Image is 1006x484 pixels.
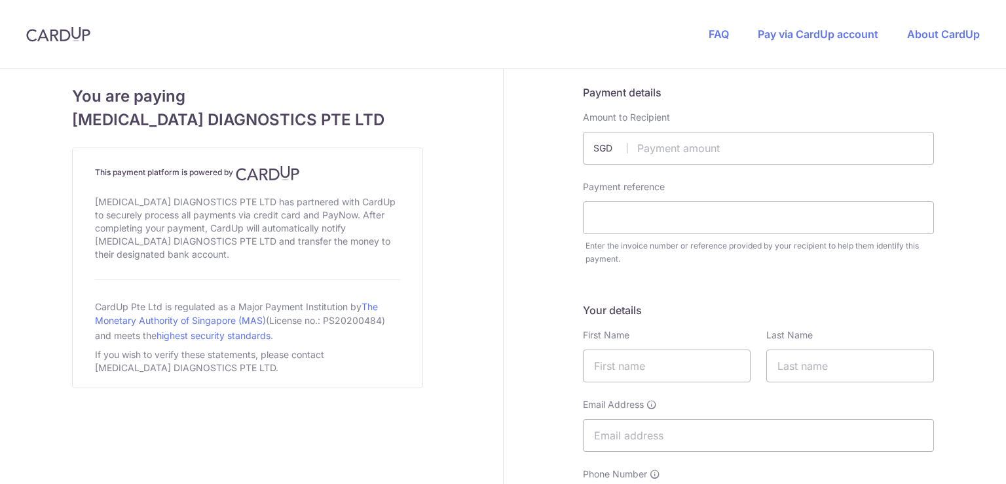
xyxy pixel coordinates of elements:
span: SGD [593,142,627,155]
label: Amount to Recipient [583,111,670,124]
img: CardUp [26,26,90,42]
input: Email address [583,419,934,452]
span: Email Address [583,398,644,411]
div: Enter the invoice number or reference provided by your recipient to help them identify this payment. [586,239,934,266]
div: [MEDICAL_DATA] DIAGNOSTICS PTE LTD has partnered with CardUp to securely process all payments via... [95,193,400,264]
input: Last name [766,350,934,382]
input: First name [583,350,751,382]
label: Last Name [766,329,813,342]
h5: Payment details [583,85,934,100]
a: About CardUp [907,28,980,41]
label: First Name [583,329,629,342]
img: CardUp [236,165,300,181]
h4: This payment platform is powered by [95,165,400,181]
span: You are paying [72,85,423,108]
input: Payment amount [583,132,934,165]
label: Payment reference [583,180,665,193]
span: Phone Number [583,468,647,481]
span: [MEDICAL_DATA] DIAGNOSTICS PTE LTD [72,108,423,132]
h5: Your details [583,302,934,318]
div: If you wish to verify these statements, please contact [MEDICAL_DATA] DIAGNOSTICS PTE LTD. [95,346,400,377]
a: FAQ [709,28,729,41]
a: Pay via CardUp account [758,28,878,41]
a: highest security standards [157,330,270,341]
div: CardUp Pte Ltd is regulated as a Major Payment Institution by (License no.: PS20200484) and meets... [95,296,400,346]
